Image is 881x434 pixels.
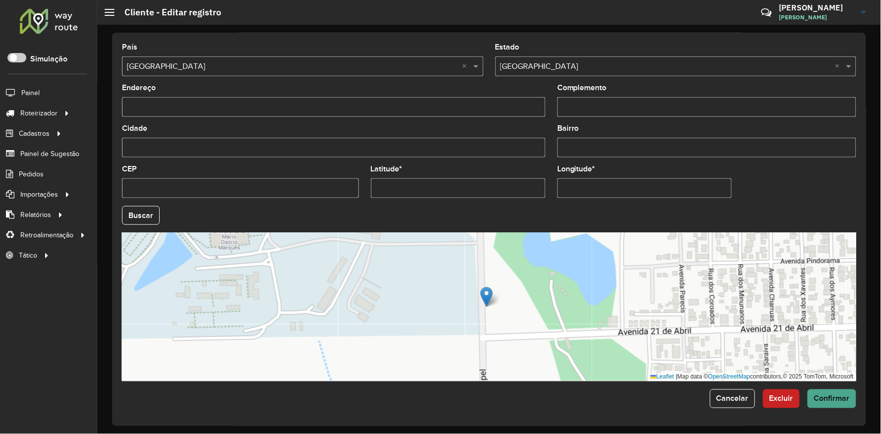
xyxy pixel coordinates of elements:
[20,149,79,159] span: Painel de Sugestão
[557,82,607,94] label: Complemento
[779,13,854,22] span: [PERSON_NAME]
[21,88,40,98] span: Painel
[769,394,793,403] span: Excluir
[756,2,777,23] a: Contato Rápido
[708,374,751,380] a: OpenStreetMap
[122,82,156,94] label: Endereço
[480,287,493,307] img: Marker
[30,53,67,65] label: Simulação
[463,60,471,72] span: Clear all
[716,394,749,403] span: Cancelar
[835,60,844,72] span: Clear all
[122,206,160,225] button: Buscar
[557,122,579,134] label: Bairro
[19,128,50,139] span: Cadastros
[808,389,856,408] button: Confirmar
[557,163,595,175] label: Longitude
[650,374,674,380] a: Leaflet
[122,163,137,175] label: CEP
[19,169,44,179] span: Pedidos
[115,7,221,18] h2: Cliente - Editar registro
[495,41,520,53] label: Estado
[779,3,854,12] h3: [PERSON_NAME]
[763,389,800,408] button: Excluir
[20,108,58,118] span: Roteirizador
[20,230,73,240] span: Retroalimentação
[648,373,856,381] div: Map data © contributors,© 2025 TomTom, Microsoft
[814,394,850,403] span: Confirmar
[20,189,58,200] span: Importações
[710,389,755,408] button: Cancelar
[20,210,51,220] span: Relatórios
[19,250,37,261] span: Tático
[676,374,677,380] span: |
[122,122,147,134] label: Cidade
[371,163,403,175] label: Latitude
[122,41,137,53] label: País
